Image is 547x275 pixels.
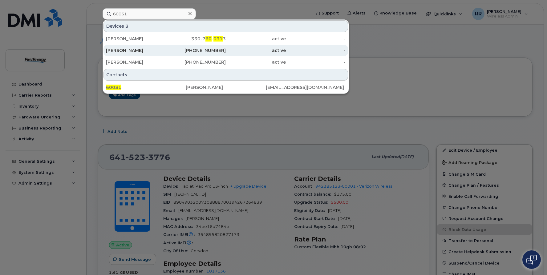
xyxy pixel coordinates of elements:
[226,47,286,54] div: active
[166,59,226,65] div: [PHONE_NUMBER]
[286,47,346,54] div: -
[103,45,348,56] a: [PERSON_NAME][PHONE_NUMBER]active-
[286,36,346,42] div: -
[106,47,166,54] div: [PERSON_NAME]
[166,47,226,54] div: [PHONE_NUMBER]
[266,84,346,90] div: [EMAIL_ADDRESS][DOMAIN_NAME]
[526,255,537,265] img: Open chat
[103,20,348,32] div: Devices
[103,82,348,93] a: 60031[PERSON_NAME][EMAIL_ADDRESS][DOMAIN_NAME]
[213,36,223,42] span: 031
[205,36,212,42] span: 60
[103,69,348,81] div: Contacts
[166,36,226,42] div: 330-7 - 3
[106,36,166,42] div: [PERSON_NAME]
[103,57,348,68] a: [PERSON_NAME][PHONE_NUMBER]active-
[125,23,128,29] span: 3
[286,59,346,65] div: -
[186,84,265,90] div: [PERSON_NAME]
[106,59,166,65] div: [PERSON_NAME]
[226,59,286,65] div: active
[103,33,348,44] a: [PERSON_NAME]330-760-0313active-
[106,85,121,90] span: 60031
[226,36,286,42] div: active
